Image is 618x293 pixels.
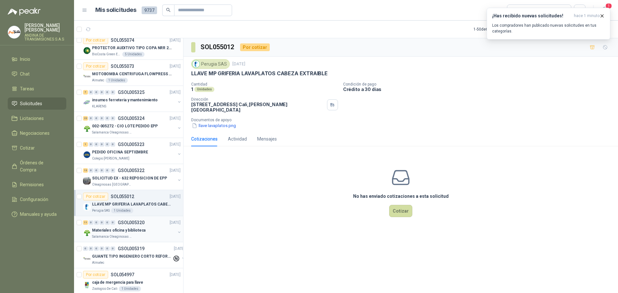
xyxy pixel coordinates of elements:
[8,26,20,38] img: Company Logo
[83,142,88,147] div: 1
[20,159,60,173] span: Órdenes de Compra
[170,142,181,148] p: [DATE]
[8,208,66,220] a: Manuales y ayuda
[20,85,34,92] span: Tareas
[105,220,110,225] div: 0
[94,142,99,147] div: 0
[94,168,99,173] div: 0
[166,8,171,12] span: search
[8,112,66,124] a: Licitaciones
[92,286,117,291] p: Zoologico De Cali
[92,104,106,109] p: KLARENS
[201,42,235,52] h3: SOL055012
[83,193,108,200] div: Por cotizar
[8,193,66,206] a: Configuración
[170,37,181,43] p: [DATE]
[92,201,172,207] p: LLAVE MP GRIFERIA LAVAPLATOS CABEZA EXTRAIBLE
[8,83,66,95] a: Tareas
[83,73,91,80] img: Company Logo
[24,23,66,32] p: [PERSON_NAME] [PERSON_NAME]
[20,100,42,107] span: Solicitudes
[92,52,121,57] p: BioCosta Green Energy S.A.S
[94,220,99,225] div: 0
[92,71,172,77] p: MOTOBOMBA CENTRIFUGA FLOWPRESS 1.5HP-220
[99,116,104,121] div: 0
[191,122,237,129] button: llave lavaplatos.png
[257,135,277,142] div: Mensajes
[20,144,35,151] span: Cotizar
[20,211,57,218] span: Manuales y ayuda
[99,168,104,173] div: 0
[8,179,66,191] a: Remisiones
[83,167,182,187] a: 13 0 0 0 0 0 GSOL005322[DATE] Company LogoSOLICITUD EX - 632 REPOSICION DE EPPOleaginosas [GEOGRA...
[105,142,110,147] div: 0
[95,5,136,15] h1: Mis solicitudes
[83,271,108,279] div: Por cotizar
[94,116,99,121] div: 0
[110,220,115,225] div: 0
[343,82,615,87] p: Condición de pago
[92,279,143,286] p: caja de mergencia para llave
[99,142,104,147] div: 0
[99,220,104,225] div: 0
[191,59,230,69] div: Perugia SAS
[92,156,129,161] p: Colegio [PERSON_NAME]
[118,168,145,173] p: GSOL005322
[170,115,181,122] p: [DATE]
[20,196,48,203] span: Configuración
[89,220,93,225] div: 0
[170,168,181,174] p: [DATE]
[83,151,91,159] img: Company Logo
[110,142,115,147] div: 0
[89,246,93,251] div: 0
[83,281,91,289] img: Company Logo
[92,130,133,135] p: Salamanca Oleaginosas SAS
[191,135,218,142] div: Cotizaciones
[20,181,44,188] span: Remisiones
[74,60,183,86] a: Por cotizarSOL055073[DATE] Company LogoMOTOBOMBA CENTRIFUGA FLOWPRESS 1.5HP-220Almatec1 Unidades
[473,24,515,34] div: 1 - 50 de 6411
[118,220,145,225] p: GSOL005320
[92,182,133,187] p: Oleaginosas [GEOGRAPHIC_DATA][PERSON_NAME]
[20,115,44,122] span: Licitaciones
[110,116,115,121] div: 0
[170,220,181,226] p: [DATE]
[92,253,172,260] p: GUANTE TIPO INGENIERO CORTO REFORZADO
[83,99,91,106] img: Company Logo
[8,142,66,154] a: Cotizar
[170,194,181,200] p: [DATE]
[191,118,615,122] p: Documentos de apoyo
[8,157,66,176] a: Órdenes de Compra
[111,64,134,69] p: SOL055073
[605,3,612,9] span: 1
[92,234,133,239] p: Salamanca Oleaginosas SAS
[83,219,182,239] a: 11 0 0 0 0 0 GSOL005320[DATE] Company LogoMateriales oficina y bibliotecaSalamanca Oleaginosas SAS
[487,8,610,40] button: ¡Has recibido nuevas solicitudes!hace 1 minuto Los compradores han publicado nuevas solicitudes e...
[170,63,181,69] p: [DATE]
[74,34,183,60] a: Por cotizarSOL055074[DATE] Company LogoPROTECTOR AUDITIVO TIPO COPA NRR 23dBBioCosta Green Energy...
[8,8,41,15] img: Logo peakr
[191,70,328,77] p: LLAVE MP GRIFERIA LAVAPLATOS CABEZA EXTRAIBLE
[92,175,167,181] p: SOLICITUD EX - 632 REPOSICION DE EPP
[92,227,145,233] p: Materiales oficina y biblioteca
[92,260,104,265] p: Almatec
[118,142,145,147] p: GSOL005323
[83,177,91,185] img: Company Logo
[83,47,91,54] img: Company Logo
[20,70,30,78] span: Chat
[118,246,145,251] p: GSOL005319
[194,87,214,92] div: Unidades
[389,205,412,217] button: Cotizar
[94,246,99,251] div: 0
[118,90,145,95] p: GSOL005325
[191,97,324,102] p: Dirección
[353,193,449,200] h3: No has enviado cotizaciones a esta solicitud
[574,13,600,19] span: hace 1 minuto
[170,89,181,96] p: [DATE]
[94,90,99,95] div: 0
[89,116,93,121] div: 0
[83,245,186,265] a: 0 0 0 0 0 0 GSOL005319[DATE] Company LogoGUANTE TIPO INGENIERO CORTO REFORZADOAlmatec
[110,90,115,95] div: 0
[105,168,110,173] div: 0
[599,5,610,16] button: 1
